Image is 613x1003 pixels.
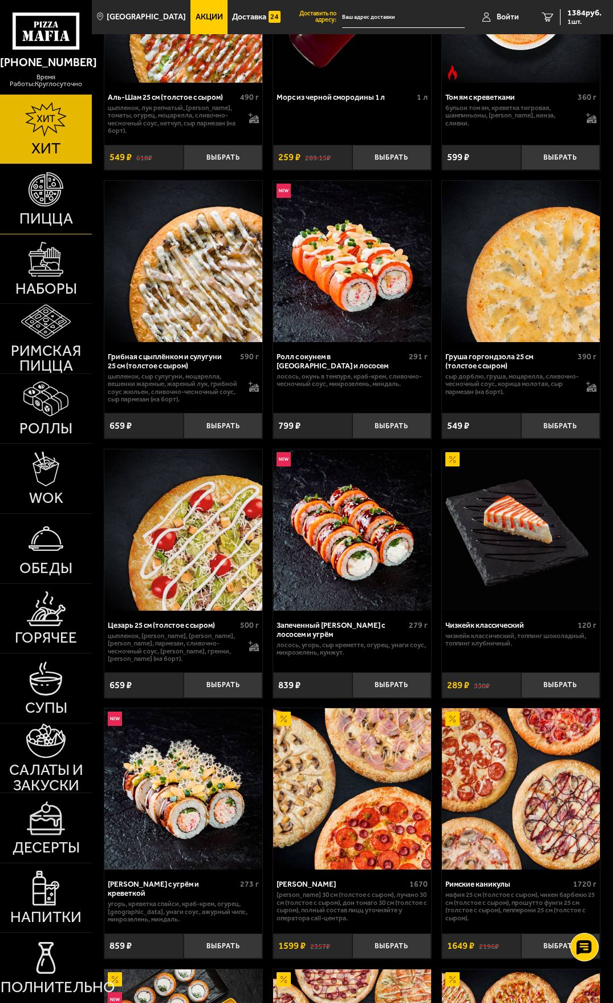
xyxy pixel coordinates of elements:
p: лосось, угорь, Сыр креметте, огурец, унаги соус, микрозелень, кунжут. [277,641,428,657]
span: Доставить по адресу: [286,11,343,23]
span: 549 ₽ [447,421,469,431]
s: 2196 ₽ [479,941,499,950]
button: Выбрать [352,672,432,698]
div: Чизкейк классический [445,620,575,630]
span: 490 г [240,92,259,102]
img: Грибная с цыплёнком и сулугуни 25 см (толстое с сыром) [104,181,262,342]
s: 330 ₽ [474,681,490,689]
img: Ролл Калипсо с угрём и креветкой [104,708,262,870]
span: Акции [196,13,223,21]
img: Цезарь 25 см (толстое с сыром) [104,449,262,611]
img: Акционный [277,712,291,726]
div: Ролл с окунем в [GEOGRAPHIC_DATA] и лососем [277,352,406,370]
s: 618 ₽ [136,153,152,161]
span: 1 шт. [567,18,602,25]
div: Цезарь 25 см (толстое с сыром) [108,620,237,630]
div: [PERSON_NAME] с угрём и креветкой [108,879,237,898]
span: Пицца [19,211,73,226]
button: Выбрать [352,145,432,170]
img: Акционный [445,452,460,466]
p: [PERSON_NAME] 30 см (толстое с сыром), Лучано 30 см (толстое с сыром), Дон Томаго 30 см (толстое ... [277,891,428,922]
button: Выбрать [521,413,600,438]
span: 859 ₽ [109,941,132,951]
p: цыпленок, [PERSON_NAME], [PERSON_NAME], [PERSON_NAME], пармезан, сливочно-чесночный соус, [PERSON... [108,632,242,663]
a: АкционныйХет Трик [273,708,431,870]
div: Грибная с цыплёнком и сулугуни 25 см (толстое с сыром) [108,352,237,370]
div: Римские каникулы [445,879,570,888]
div: Том ям с креветками [445,92,575,101]
img: Римские каникулы [442,708,600,870]
span: 590 г [240,352,259,362]
a: НовинкаЗапеченный ролл Гурмэ с лососем и угрём [273,449,431,611]
p: Чизкейк классический, топпинг шоколадный, топпинг клубничный. [445,632,596,648]
button: Выбрать [352,933,432,959]
img: Акционный [445,972,460,986]
span: Хит [31,141,60,156]
img: Акционный [277,972,291,986]
s: 289.15 ₽ [305,153,331,161]
img: Чизкейк классический [442,449,600,611]
p: сыр дорблю, груша, моцарелла, сливочно-чесночный соус, корица молотая, сыр пармезан (на борт). [445,373,580,396]
span: 1384 руб. [567,9,602,17]
span: 259 ₽ [278,152,301,162]
span: 1670 [409,879,428,889]
img: Новинка [277,184,291,198]
button: Выбрать [521,145,600,170]
span: 1 л [417,92,428,102]
img: Акционный [108,972,122,986]
span: 500 г [240,620,259,630]
p: Мафия 25 см (толстое с сыром), Чикен Барбекю 25 см (толстое с сыром), Прошутто Фунги 25 см (толст... [445,891,596,922]
span: 839 ₽ [278,680,301,690]
span: Наборы [15,281,77,296]
img: Новинка [277,452,291,466]
span: 289 ₽ [447,680,469,690]
span: Бухарестская улица, 72к1 [342,7,465,28]
p: бульон том ям, креветка тигровая, шампиньоны, [PERSON_NAME], кинза, сливки. [445,104,580,127]
span: 1720 г [573,879,596,889]
a: АкционныйЧизкейк классический [442,449,600,611]
span: 1649 ₽ [447,941,474,951]
a: АкционныйРимские каникулы [442,708,600,870]
p: цыпленок, лук репчатый, [PERSON_NAME], томаты, огурец, моцарелла, сливочно-чесночный соус, кетчуп... [108,104,242,135]
p: лосось, окунь в темпуре, краб-крем, сливочно-чесночный соус, микрозелень, миндаль. [277,373,428,388]
span: [GEOGRAPHIC_DATA] [107,13,186,21]
span: Десерты [13,840,80,855]
span: Роллы [19,421,72,436]
span: Обеды [19,561,72,575]
input: Ваш адрес доставки [342,7,465,28]
span: 120 г [578,620,596,630]
span: 291 г [409,352,428,362]
img: Острое блюдо [445,65,460,79]
span: 360 г [578,92,596,102]
img: Акционный [445,712,460,726]
a: НовинкаРолл с окунем в темпуре и лососем [273,181,431,342]
span: 659 ₽ [109,680,132,690]
span: 659 ₽ [109,421,132,431]
img: Хет Трик [273,708,431,870]
div: Груша горгондзола 25 см (толстое с сыром) [445,352,575,370]
span: Напитки [10,909,82,924]
span: 390 г [578,352,596,362]
button: Выбрать [521,672,600,698]
button: Выбрать [184,413,263,438]
img: Ролл с окунем в темпуре и лососем [273,181,431,342]
div: [PERSON_NAME] [277,879,407,888]
span: 273 г [240,879,259,889]
span: WOK [29,490,63,505]
img: 15daf4d41897b9f0e9f617042186c801.svg [269,10,281,24]
div: Морс из черной смородины 1 л [277,92,414,101]
p: цыпленок, сыр сулугуни, моцарелла, вешенки жареные, жареный лук, грибной соус Жюльен, сливочно-че... [108,373,242,404]
button: Выбрать [184,145,263,170]
span: Горячее [15,630,77,645]
a: НовинкаРолл Калипсо с угрём и креветкой [104,708,262,870]
span: Супы [25,700,67,715]
span: 799 ₽ [278,421,301,431]
button: Выбрать [184,672,263,698]
img: Новинка [108,712,122,726]
s: 2357 ₽ [310,941,330,950]
a: Груша горгондзола 25 см (толстое с сыром) [442,181,600,342]
button: Выбрать [521,933,600,959]
div: Аль-Шам 25 см (толстое с сыром) [108,92,237,101]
